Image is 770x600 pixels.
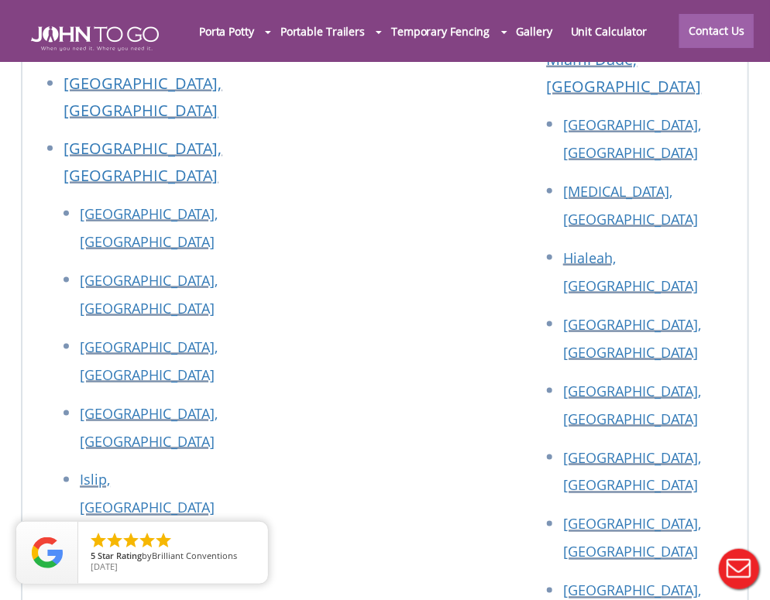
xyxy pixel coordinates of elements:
li:  [122,531,140,550]
li:  [89,531,108,550]
span: Star Rating [98,550,142,561]
span: Brilliant Conventions [152,550,237,561]
li:  [105,531,124,550]
span: 5 [91,550,95,561]
img: Review Rating [32,537,63,568]
span: by [91,551,256,562]
span: [DATE] [91,561,118,572]
li:  [154,531,173,550]
li:  [138,531,156,550]
button: Live Chat [708,538,770,600]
